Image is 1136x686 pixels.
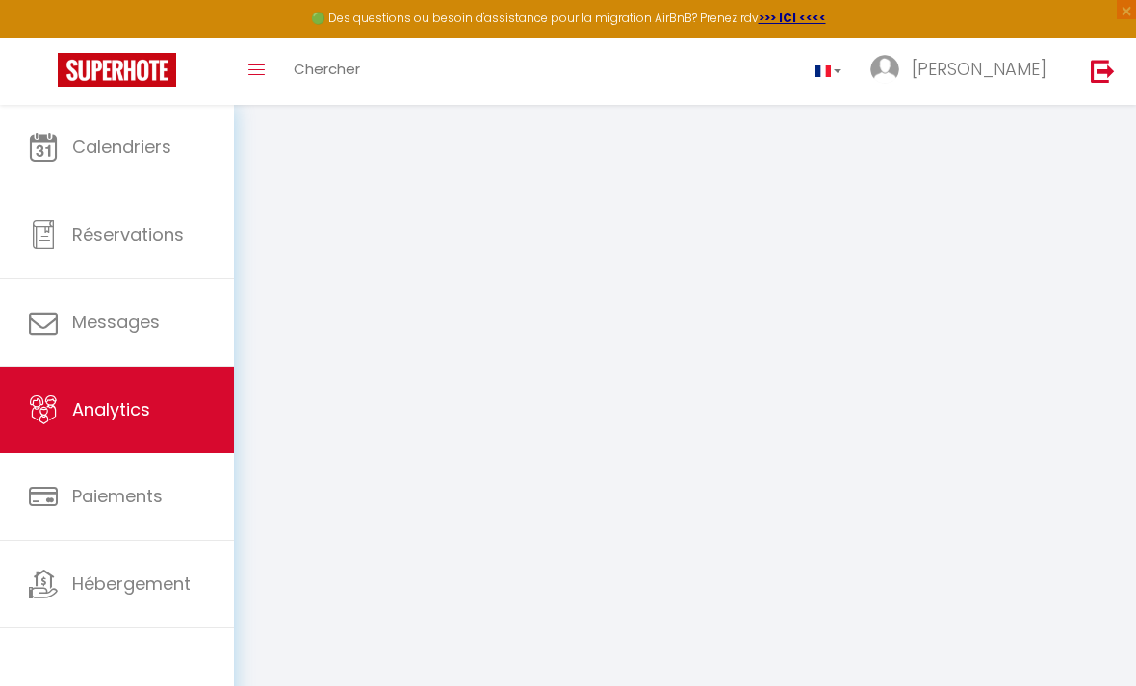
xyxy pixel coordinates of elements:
[856,38,1071,105] a: ... [PERSON_NAME]
[1091,59,1115,83] img: logout
[279,38,374,105] a: Chercher
[72,310,160,334] span: Messages
[870,55,899,84] img: ...
[912,57,1046,81] span: [PERSON_NAME]
[72,222,184,246] span: Réservations
[58,53,176,87] img: Super Booking
[72,135,171,159] span: Calendriers
[72,397,150,421] span: Analytics
[294,59,360,79] span: Chercher
[759,10,826,26] a: >>> ICI <<<<
[72,572,191,596] span: Hébergement
[72,484,163,508] span: Paiements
